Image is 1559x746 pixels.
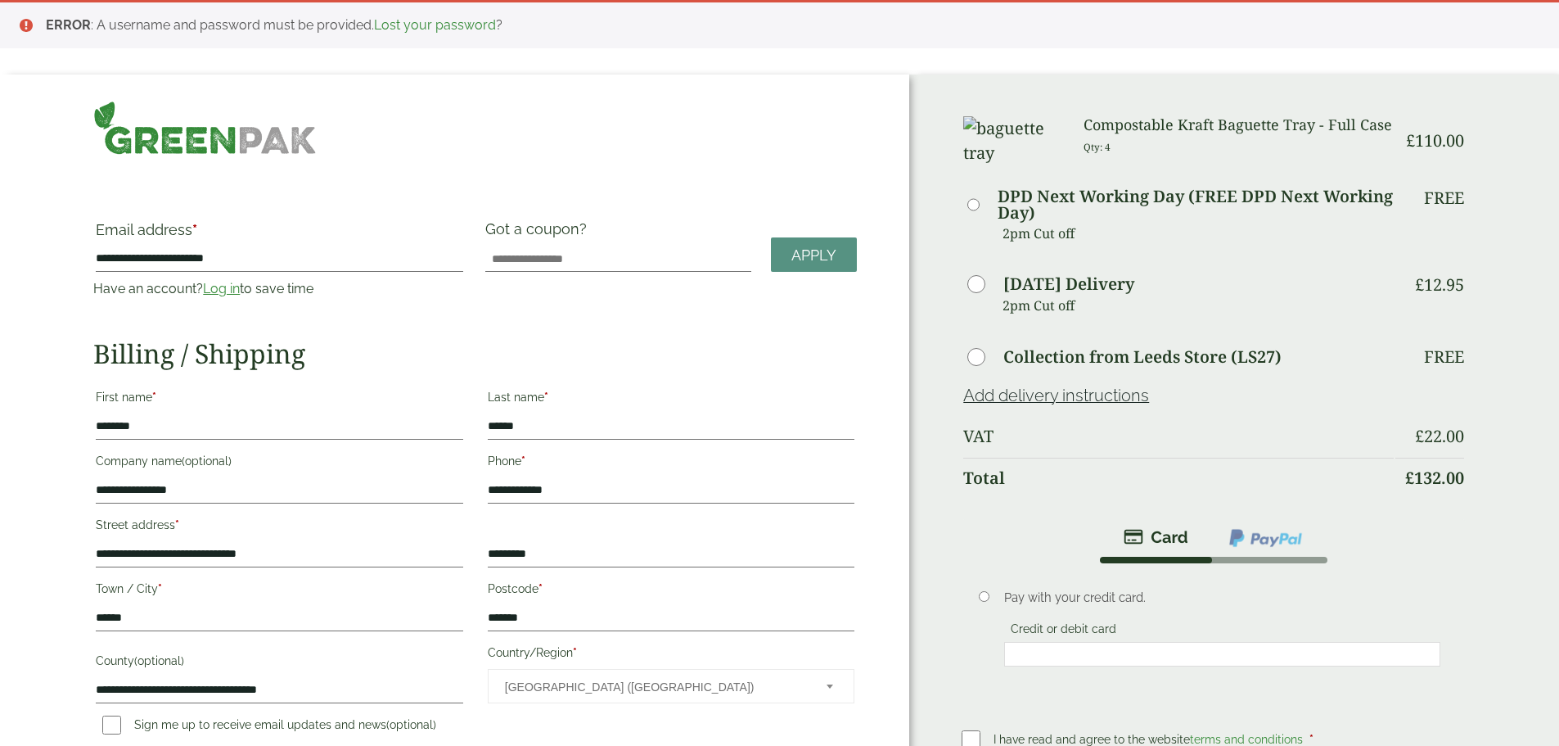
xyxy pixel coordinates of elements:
[158,582,162,595] abbr: required
[1309,733,1313,746] abbr: required
[203,281,240,296] a: Log in
[1424,347,1464,367] p: Free
[488,669,854,703] span: Country/Region
[963,386,1149,405] a: Add delivery instructions
[374,17,496,33] a: Lost your password
[134,654,184,667] span: (optional)
[1009,647,1435,662] iframe: Secure card payment input frame
[386,718,436,731] span: (optional)
[963,417,1393,456] th: VAT
[1406,129,1415,151] span: £
[1405,467,1464,489] bdi: 132.00
[1415,274,1424,296] span: £
[505,670,804,704] span: United Kingdom (UK)
[1415,425,1464,447] bdi: 22.00
[538,582,543,595] abbr: required
[96,386,462,414] label: First name
[1003,221,1393,246] p: 2pm Cut off
[93,101,317,155] img: GreenPak Supplies
[488,577,854,605] label: Postcode
[1084,116,1394,134] h3: Compostable Kraft Baguette Tray - Full Case
[175,518,179,531] abbr: required
[96,450,462,477] label: Company name
[96,223,462,246] label: Email address
[488,450,854,477] label: Phone
[791,246,836,264] span: Apply
[771,237,857,273] a: Apply
[1003,276,1134,292] label: [DATE] Delivery
[998,188,1393,221] label: DPD Next Working Day (FREE DPD Next Working Day)
[102,716,121,735] input: Sign me up to receive email updates and news(optional)
[488,386,854,414] label: Last name
[192,221,197,238] abbr: required
[1190,733,1303,746] a: terms and conditions
[93,279,465,299] p: Have an account? to save time
[1415,425,1424,447] span: £
[963,116,1063,165] img: baguette tray
[152,391,156,404] abbr: required
[1405,467,1414,489] span: £
[96,513,462,541] label: Street address
[96,649,462,677] label: County
[46,17,91,33] strong: ERROR
[96,718,443,736] label: Sign me up to receive email updates and news
[994,733,1306,746] span: I have read and agree to the website
[1004,589,1440,607] p: Pay with your credit card.
[1124,527,1188,547] img: stripe.png
[521,454,525,468] abbr: required
[1003,349,1282,365] label: Collection from Leeds Store (LS27)
[1415,274,1464,296] bdi: 12.95
[963,458,1393,498] th: Total
[46,16,1533,35] li: : A username and password must be provided. ?
[573,646,577,659] abbr: required
[544,391,548,404] abbr: required
[1406,129,1464,151] bdi: 110.00
[1084,141,1111,153] small: Qty: 4
[1424,188,1464,208] p: Free
[1004,622,1123,640] label: Credit or debit card
[96,577,462,605] label: Town / City
[182,454,232,468] span: (optional)
[485,220,593,246] label: Got a coupon?
[1228,527,1304,549] img: ppcp-gateway.png
[1003,293,1393,318] p: 2pm Cut off
[93,338,857,369] h2: Billing / Shipping
[488,641,854,669] label: Country/Region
